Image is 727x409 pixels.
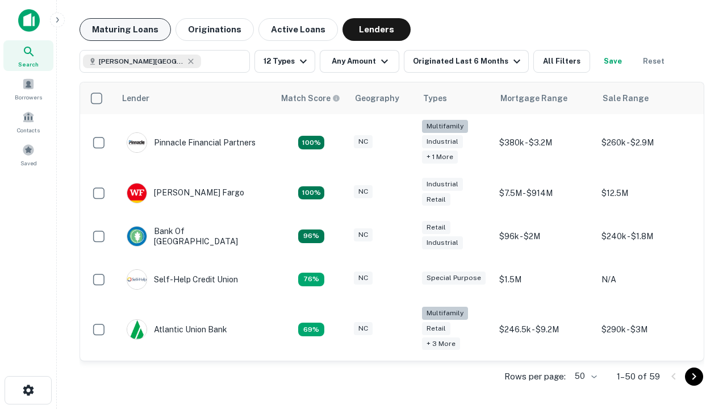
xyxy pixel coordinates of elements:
[494,172,596,215] td: $7.5M - $914M
[422,272,486,285] div: Special Purpose
[596,215,698,258] td: $240k - $1.8M
[603,91,649,105] div: Sale Range
[298,229,324,243] div: Matching Properties: 14, hasApolloMatch: undefined
[423,91,447,105] div: Types
[494,215,596,258] td: $96k - $2M
[115,82,274,114] th: Lender
[17,126,40,135] span: Contacts
[422,120,468,133] div: Multifamily
[355,91,399,105] div: Geography
[298,186,324,200] div: Matching Properties: 15, hasApolloMatch: undefined
[122,91,149,105] div: Lender
[18,60,39,69] span: Search
[617,370,660,383] p: 1–50 of 59
[254,50,315,73] button: 12 Types
[18,9,40,32] img: capitalize-icon.png
[298,273,324,286] div: Matching Properties: 11, hasApolloMatch: undefined
[298,323,324,336] div: Matching Properties: 10, hasApolloMatch: undefined
[413,55,524,68] div: Originated Last 6 Months
[176,18,254,41] button: Originations
[570,368,599,385] div: 50
[422,307,468,320] div: Multifamily
[127,270,147,289] img: picture
[127,269,238,290] div: Self-help Credit Union
[3,106,53,137] a: Contacts
[596,258,698,301] td: N/A
[422,337,460,350] div: + 3 more
[127,227,147,246] img: picture
[258,18,338,41] button: Active Loans
[494,114,596,172] td: $380k - $3.2M
[127,133,147,152] img: picture
[504,370,566,383] p: Rows per page:
[3,73,53,104] a: Borrowers
[80,18,171,41] button: Maturing Loans
[670,282,727,336] iframe: Chat Widget
[422,178,463,191] div: Industrial
[281,92,338,105] h6: Match Score
[354,135,373,148] div: NC
[500,91,567,105] div: Mortgage Range
[127,226,263,247] div: Bank Of [GEOGRAPHIC_DATA]
[533,50,590,73] button: All Filters
[596,82,698,114] th: Sale Range
[15,93,42,102] span: Borrowers
[281,92,340,105] div: Capitalize uses an advanced AI algorithm to match your search with the best lender. The match sco...
[494,258,596,301] td: $1.5M
[422,236,463,249] div: Industrial
[20,158,37,168] span: Saved
[127,132,256,153] div: Pinnacle Financial Partners
[596,301,698,358] td: $290k - $3M
[348,82,416,114] th: Geography
[422,151,458,164] div: + 1 more
[320,50,399,73] button: Any Amount
[354,185,373,198] div: NC
[127,183,147,203] img: picture
[127,320,147,339] img: picture
[99,56,184,66] span: [PERSON_NAME][GEOGRAPHIC_DATA], [GEOGRAPHIC_DATA]
[596,172,698,215] td: $12.5M
[3,139,53,170] a: Saved
[354,322,373,335] div: NC
[274,82,348,114] th: Capitalize uses an advanced AI algorithm to match your search with the best lender. The match sco...
[685,368,703,386] button: Go to next page
[422,135,463,148] div: Industrial
[494,82,596,114] th: Mortgage Range
[636,50,672,73] button: Reset
[422,193,450,206] div: Retail
[494,301,596,358] td: $246.5k - $9.2M
[595,50,631,73] button: Save your search to get updates of matches that match your search criteria.
[127,319,227,340] div: Atlantic Union Bank
[298,136,324,149] div: Matching Properties: 26, hasApolloMatch: undefined
[354,228,373,241] div: NC
[422,221,450,234] div: Retail
[3,40,53,71] a: Search
[422,322,450,335] div: Retail
[404,50,529,73] button: Originated Last 6 Months
[416,82,494,114] th: Types
[354,272,373,285] div: NC
[127,183,244,203] div: [PERSON_NAME] Fargo
[596,114,698,172] td: $260k - $2.9M
[342,18,411,41] button: Lenders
